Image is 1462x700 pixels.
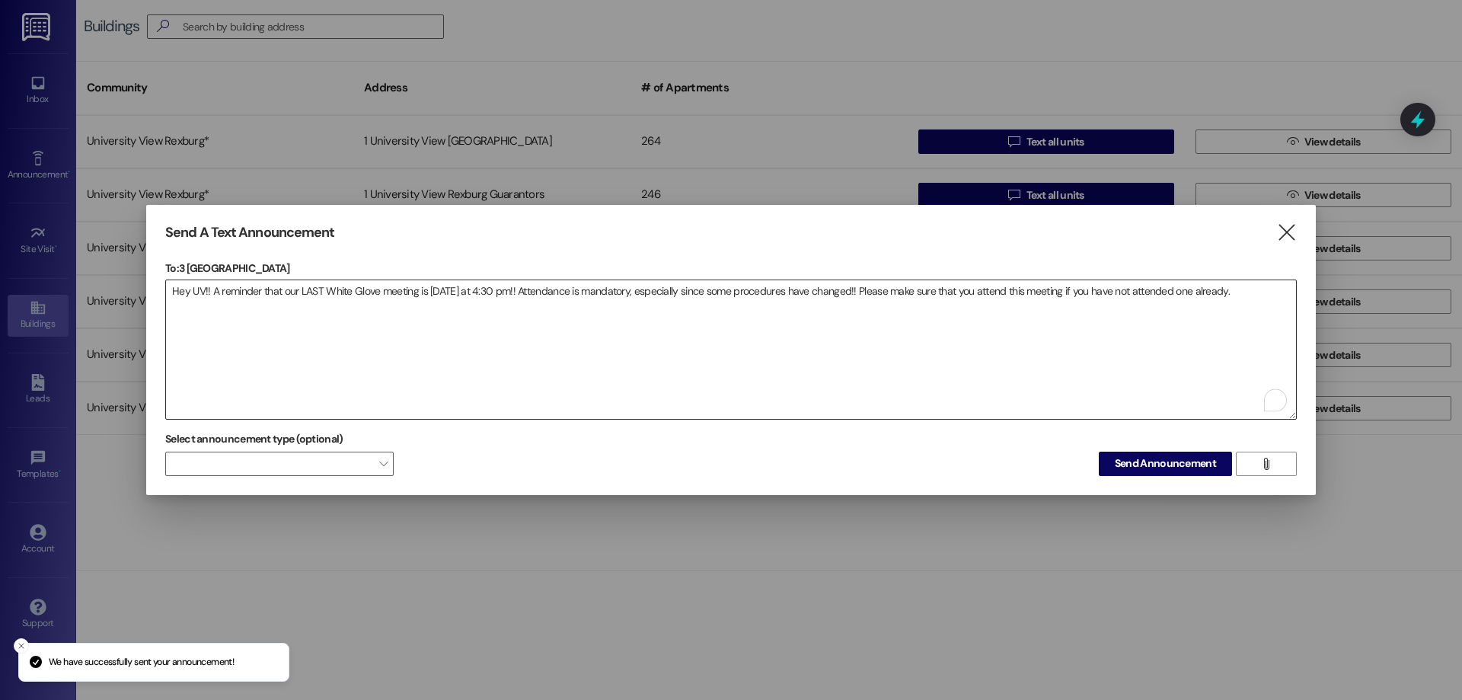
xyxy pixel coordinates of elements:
i:  [1260,458,1272,470]
label: Select announcement type (optional) [165,427,343,451]
textarea: To enrich screen reader interactions, please activate Accessibility in Grammarly extension settings [166,280,1296,419]
i:  [1276,225,1297,241]
div: To enrich screen reader interactions, please activate Accessibility in Grammarly extension settings [165,280,1297,420]
span: Send Announcement [1115,455,1216,471]
button: Close toast [14,638,29,654]
p: To: 3 [GEOGRAPHIC_DATA] [165,261,1297,276]
h3: Send A Text Announcement [165,224,334,241]
p: We have successfully sent your announcement! [49,656,234,670]
button: Send Announcement [1099,452,1232,476]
